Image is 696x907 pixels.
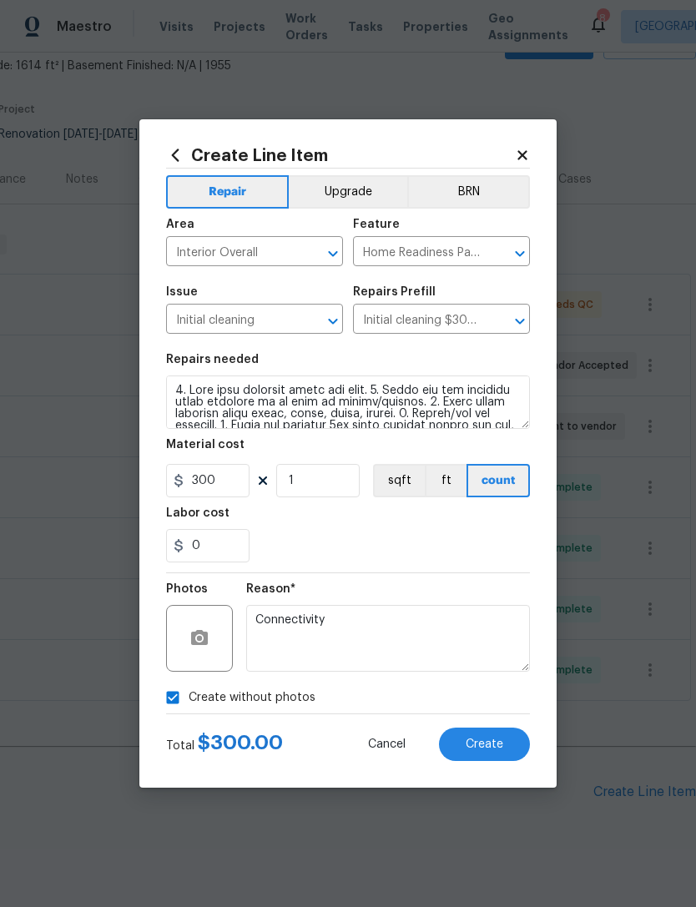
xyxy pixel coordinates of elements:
[373,464,425,497] button: sqft
[467,464,530,497] button: count
[166,439,245,451] h5: Material cost
[407,175,530,209] button: BRN
[321,242,345,265] button: Open
[166,583,208,595] h5: Photos
[198,733,283,753] span: $ 300.00
[166,507,229,519] h5: Labor cost
[189,689,315,707] span: Create without photos
[166,354,259,365] h5: Repairs needed
[166,175,289,209] button: Repair
[353,219,400,230] h5: Feature
[289,175,408,209] button: Upgrade
[166,219,194,230] h5: Area
[425,464,467,497] button: ft
[341,728,432,761] button: Cancel
[508,310,532,333] button: Open
[368,738,406,751] span: Cancel
[246,583,295,595] h5: Reason*
[166,734,283,754] div: Total
[508,242,532,265] button: Open
[321,310,345,333] button: Open
[166,375,530,429] textarea: 4. Lore ipsu dolorsit ametc adi elit. 5. Seddo eiu tem incididu utlab etdolore ma al enim ad mini...
[353,286,436,298] h5: Repairs Prefill
[246,605,530,672] textarea: Connectivity
[166,146,515,164] h2: Create Line Item
[439,728,530,761] button: Create
[466,738,503,751] span: Create
[166,286,198,298] h5: Issue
